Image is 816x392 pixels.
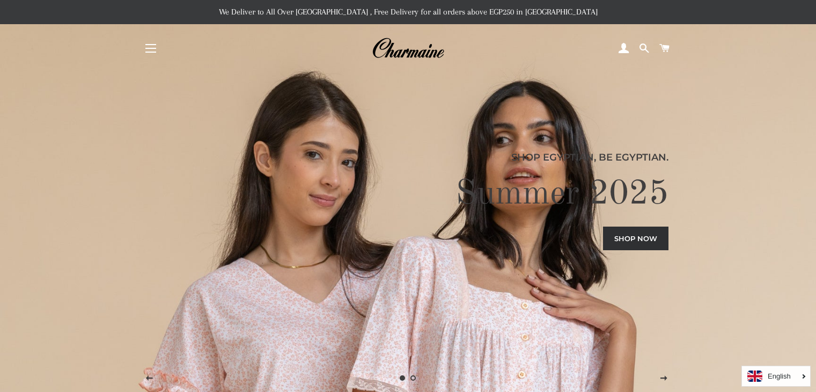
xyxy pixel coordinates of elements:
[747,371,805,382] a: English
[408,373,419,383] a: Load slide 2
[148,150,668,165] p: Shop Egyptian, Be Egyptian.
[603,227,668,250] a: Shop now
[136,365,163,392] button: Previous slide
[650,365,677,392] button: Next slide
[148,173,668,216] h2: Summer 2025
[372,37,444,60] img: Charmaine Egypt
[768,373,791,380] i: English
[398,373,408,383] a: Slide 1, current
